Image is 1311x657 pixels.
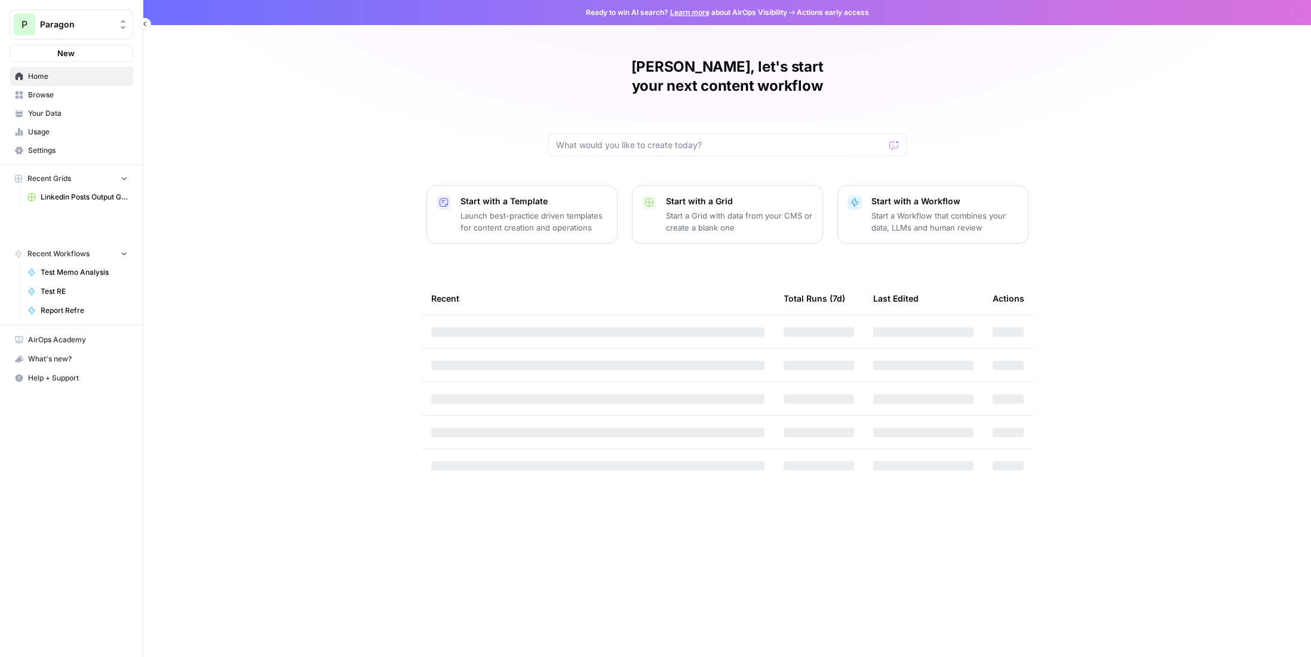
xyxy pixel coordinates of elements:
[666,210,813,234] p: Start a Grid with data from your CMS or create a blank one
[426,185,618,244] button: Start with a TemplateLaunch best-practice driven templates for content creation and operations
[10,10,133,39] button: Workspace: Paragon
[22,301,133,320] a: Report Refre
[10,349,133,369] button: What's new?
[460,195,607,207] p: Start with a Template
[10,330,133,349] a: AirOps Academy
[28,90,128,100] span: Browse
[28,71,128,82] span: Home
[10,245,133,263] button: Recent Workflows
[556,139,885,151] input: What would you like to create today?
[10,85,133,105] a: Browse
[586,7,787,18] span: Ready to win AI search? about AirOps Visibility
[10,67,133,86] a: Home
[22,263,133,282] a: Test Memo Analysis
[666,195,813,207] p: Start with a Grid
[670,8,710,17] a: Learn more
[871,195,1018,207] p: Start with a Workflow
[28,108,128,119] span: Your Data
[837,185,1028,244] button: Start with a WorkflowStart a Workflow that combines your data, LLMs and human review
[22,282,133,301] a: Test RE
[41,267,128,278] span: Test Memo Analysis
[41,192,128,202] span: Linkedin Posts Output Grid
[873,282,919,315] div: Last Edited
[10,350,133,368] div: What's new?
[10,170,133,188] button: Recent Grids
[10,369,133,388] button: Help + Support
[460,210,607,234] p: Launch best-practice driven templates for content creation and operations
[10,122,133,142] a: Usage
[28,373,128,383] span: Help + Support
[632,185,823,244] button: Start with a GridStart a Grid with data from your CMS or create a blank one
[27,173,71,184] span: Recent Grids
[797,7,869,18] span: Actions early access
[28,334,128,345] span: AirOps Academy
[431,282,765,315] div: Recent
[784,282,845,315] div: Total Runs (7d)
[22,17,27,32] span: P
[41,286,128,297] span: Test RE
[548,57,907,96] h1: [PERSON_NAME], let's start your next content workflow
[57,47,75,59] span: New
[871,210,1018,234] p: Start a Workflow that combines your data, LLMs and human review
[40,19,112,30] span: Paragon
[22,188,133,207] a: Linkedin Posts Output Grid
[27,248,90,259] span: Recent Workflows
[10,104,133,123] a: Your Data
[993,282,1024,315] div: Actions
[28,127,128,137] span: Usage
[28,145,128,156] span: Settings
[10,141,133,160] a: Settings
[10,44,133,62] button: New
[41,305,128,316] span: Report Refre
